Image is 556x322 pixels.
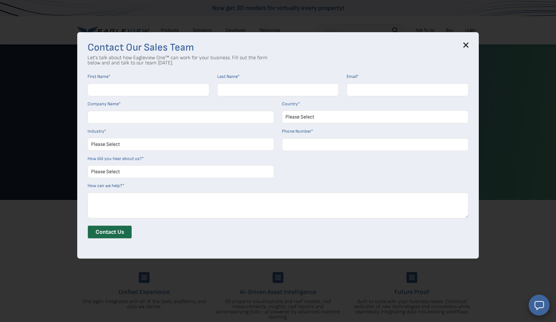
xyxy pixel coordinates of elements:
[529,295,550,316] button: Open chat window
[88,183,122,188] span: How can we help?
[88,128,104,134] span: Industry
[88,156,142,161] span: How did you hear about us?
[88,74,108,79] span: First Name
[217,74,238,79] span: Last Name
[88,101,119,107] span: Company Name
[88,225,132,239] input: Contact Us
[282,128,311,134] span: Phone Number
[88,43,468,53] h3: Contact Our Sales Team
[347,74,357,79] span: Email
[282,101,298,107] span: Country
[88,55,268,66] p: Let's talk about how Eagleview One™ can work for your business. Fill out the form below and and t...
